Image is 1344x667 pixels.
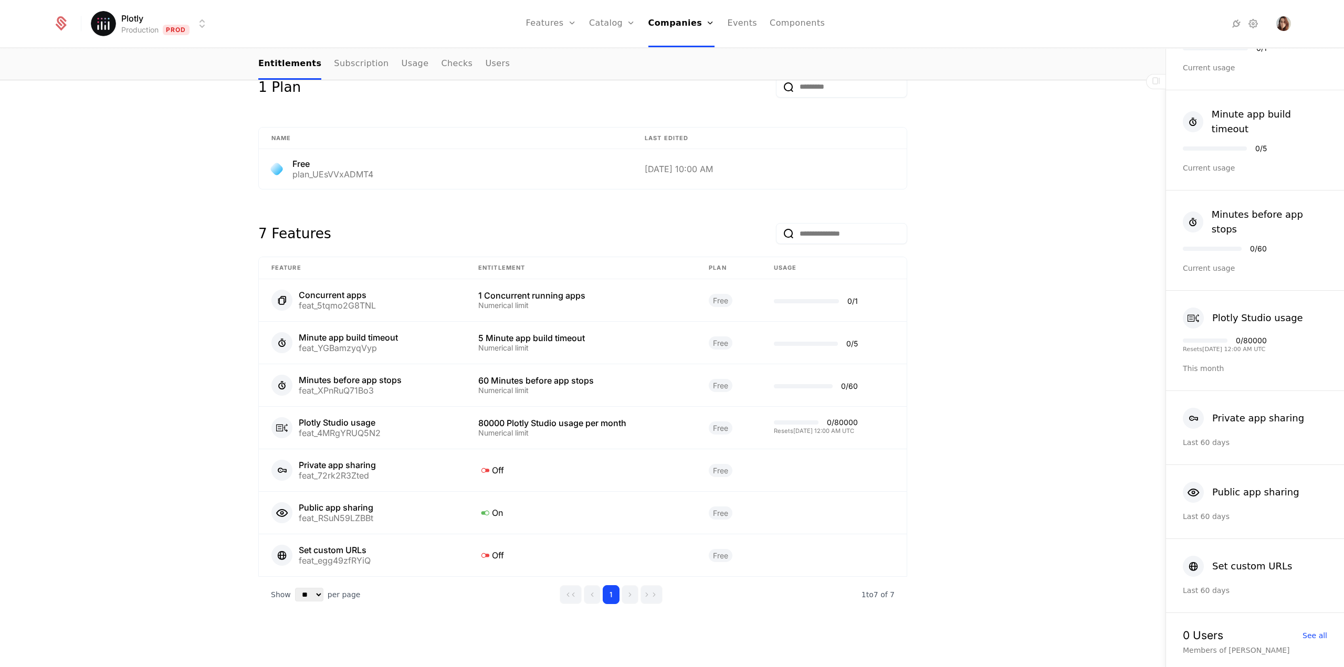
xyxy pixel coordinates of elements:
div: 0 / 1 [847,298,858,305]
div: Numerical limit [478,387,684,394]
button: Minute app build timeout [1183,107,1327,136]
div: feat_5tqmo2G8TNL [299,301,376,310]
div: Private app sharing [299,461,376,469]
a: Checks [441,49,472,80]
div: Off [478,463,684,477]
div: See all [1303,632,1327,639]
div: Resets [DATE] 12:00 AM UTC [774,428,858,434]
button: Open user button [1276,16,1291,31]
div: Numerical limit [478,344,684,352]
th: Name [259,128,632,150]
div: Free [292,160,373,168]
div: Last 60 days [1183,437,1327,448]
span: Show [271,589,291,600]
button: Private app sharing [1183,408,1304,429]
div: Last 60 days [1183,585,1327,596]
th: Usage [761,257,907,279]
div: feat_YGBamzyqVyp [299,344,398,352]
div: 0 / 80000 [827,419,858,426]
div: Private app sharing [1212,411,1304,426]
div: feat_4MRgYRUQ5N2 [299,429,381,437]
button: Set custom URLs [1183,556,1292,577]
div: Last 60 days [1183,511,1327,522]
div: 80000 Plotly Studio usage per month [478,419,684,427]
div: Public app sharing [1212,485,1299,500]
div: feat_egg49zfRYiQ [299,556,371,565]
button: Select environment [94,12,208,35]
th: Entitlement [466,257,696,279]
div: Off [478,548,684,562]
ul: Choose Sub Page [258,49,510,80]
div: Numerical limit [478,302,684,309]
button: Go to previous page [584,585,601,604]
a: Settings [1247,17,1259,30]
img: Plotly [91,11,116,36]
nav: Main [258,49,907,80]
div: [DATE] 10:00 AM [645,165,894,173]
button: Go to first page [560,585,582,604]
div: Minutes before app stops [1212,207,1327,237]
span: Free [709,421,732,435]
div: Current usage [1183,62,1327,73]
div: 0 Users [1183,630,1223,641]
div: Minutes before app stops [299,376,402,384]
div: Numerical limit [478,429,684,437]
div: This month [1183,363,1327,374]
span: Free [709,506,732,520]
button: Go to page 1 [603,585,619,604]
div: 0 / 5 [846,340,858,347]
span: Free [709,549,732,562]
div: 0 / 60 [1250,245,1267,252]
a: Usage [402,49,429,80]
div: 0 / 80000 [1236,337,1267,344]
button: Go to next page [622,585,638,604]
div: 1 Plan [258,77,301,98]
span: Plotly [121,12,143,25]
div: 0 / 5 [1255,145,1267,152]
div: Table pagination [258,577,907,612]
div: 0 / 60 [841,383,858,390]
button: Public app sharing [1183,482,1299,503]
div: 7 Features [258,223,331,244]
div: Set custom URLs [299,546,371,554]
div: On [478,506,684,520]
button: Go to last page [640,585,663,604]
img: Jessica Beaudoin [1276,16,1291,31]
div: Resets [DATE] 12:00 AM UTC [1183,346,1267,352]
div: 5 Minute app build timeout [478,334,684,342]
span: Prod [163,25,190,35]
div: feat_72rk2R3Zted [299,471,376,480]
div: Plotly Studio usage [1212,311,1303,325]
a: Users [485,49,510,80]
span: 1 to 7 of [862,590,890,599]
button: Plotly Studio usage [1183,308,1303,329]
div: Public app sharing [299,503,373,512]
div: Minute app build timeout [299,333,398,342]
div: Production [121,25,159,35]
div: Minute app build timeout [1212,107,1327,136]
button: Minutes before app stops [1183,207,1327,237]
th: Last edited [632,128,907,150]
div: Set custom URLs [1212,559,1292,574]
span: per page [328,589,361,600]
div: feat_XPnRuQ71Bo3 [299,386,402,395]
div: 0 / 1 [1256,45,1267,52]
div: 1 Concurrent running apps [478,291,684,300]
select: Select page size [295,588,323,601]
div: 60 Minutes before app stops [478,376,684,385]
span: Free [709,336,732,350]
div: Current usage [1183,163,1327,173]
div: Concurrent apps [299,291,376,299]
div: Current usage [1183,263,1327,273]
span: 7 [862,590,895,599]
div: Page navigation [560,585,663,604]
th: plan [696,257,761,279]
div: Members of [PERSON_NAME] [1183,645,1327,655]
div: Plotly Studio usage [299,418,381,427]
a: Subscription [334,49,388,80]
a: Integrations [1230,17,1243,30]
span: Free [709,294,732,307]
div: plan_UEsVVxADMT4 [292,170,373,178]
a: Entitlements [258,49,321,80]
span: Free [709,379,732,392]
